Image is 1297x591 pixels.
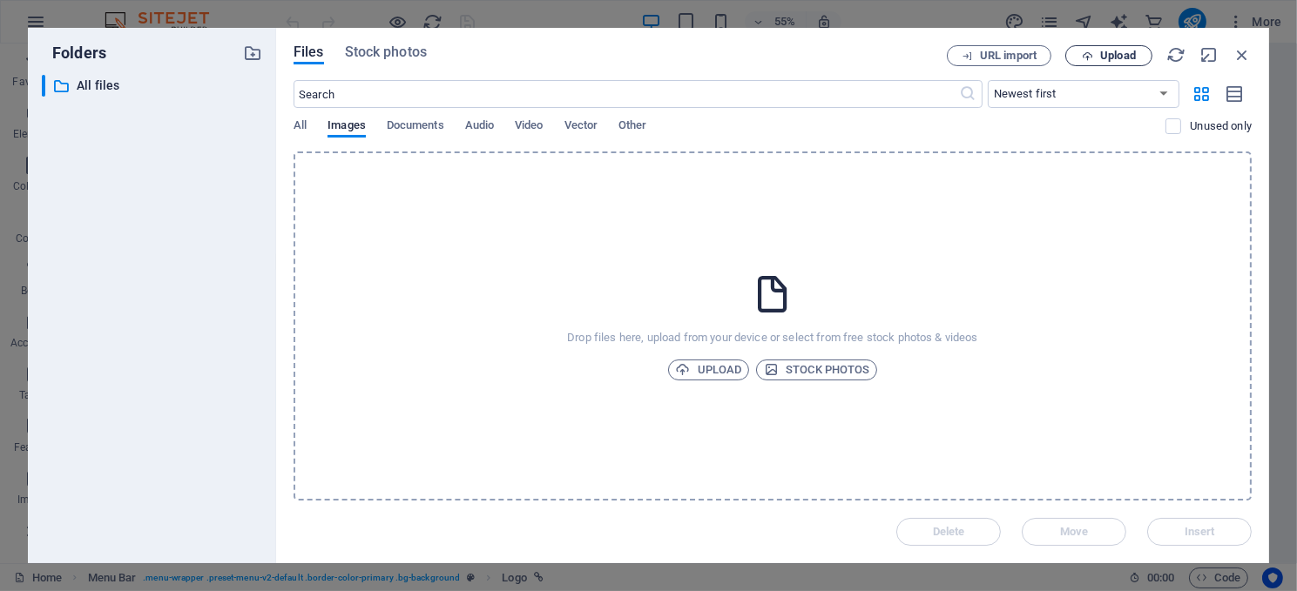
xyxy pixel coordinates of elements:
span: Documents [387,115,444,139]
button: Upload [1065,45,1152,66]
i: Reload [1166,45,1186,64]
button: Upload [668,359,750,380]
i: Close [1233,45,1252,64]
span: URL import [980,50,1037,61]
span: Vector [564,115,598,139]
span: Audio [465,115,494,139]
span: Other [618,115,646,139]
span: Upload [1100,50,1136,61]
input: Search [294,80,960,108]
div: ​ [42,75,45,97]
span: Images [328,115,366,139]
span: Video [515,115,543,139]
p: Displays only files that are not in use on the website. Files added during this session can still... [1190,118,1252,134]
button: URL import [947,45,1051,66]
span: Files [294,42,324,63]
p: Folders [42,42,106,64]
p: All files [77,76,230,96]
i: Create new folder [243,44,262,63]
button: Stock photos [756,359,877,380]
span: All [294,115,307,139]
span: Stock photos [764,359,869,380]
p: Drop files here, upload from your device or select from free stock photos & videos [567,330,977,346]
i: Minimize [1199,45,1219,64]
span: Upload [676,359,742,380]
span: Stock photos [345,42,427,63]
